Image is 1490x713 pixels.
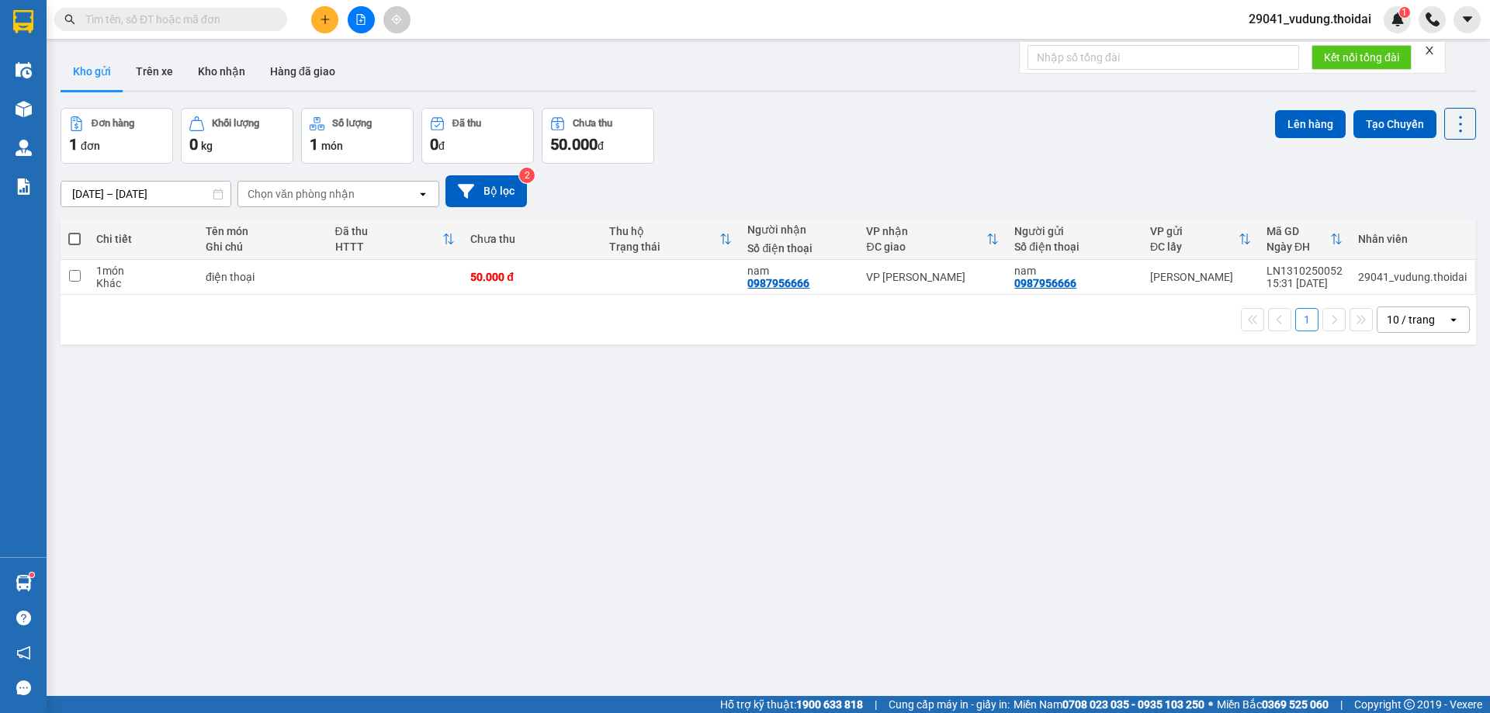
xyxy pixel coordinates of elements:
[747,242,851,254] div: Số điện thoại
[355,14,366,25] span: file-add
[519,168,535,183] sup: 2
[1295,308,1318,331] button: 1
[421,108,534,164] button: Đã thu0đ
[16,178,32,195] img: solution-icon
[85,11,269,28] input: Tìm tên, số ĐT hoặc mã đơn
[858,219,1007,260] th: Toggle SortBy
[248,186,355,202] div: Chọn văn phòng nhận
[747,265,851,277] div: nam
[321,140,343,152] span: món
[542,108,654,164] button: Chưa thu50.000đ
[1391,12,1405,26] img: icon-new-feature
[123,53,185,90] button: Trên xe
[201,140,213,152] span: kg
[1353,110,1436,138] button: Tạo Chuyến
[391,14,402,25] span: aim
[16,611,31,625] span: question-circle
[430,135,438,154] span: 0
[61,108,173,164] button: Đơn hàng1đơn
[1340,696,1343,713] span: |
[747,223,851,236] div: Người nhận
[1014,696,1204,713] span: Miền Nam
[1426,12,1440,26] img: phone-icon
[185,53,258,90] button: Kho nhận
[258,53,348,90] button: Hàng đã giao
[320,14,331,25] span: plus
[1266,241,1330,253] div: Ngày ĐH
[16,62,32,78] img: warehouse-icon
[866,225,986,237] div: VP nhận
[92,118,134,129] div: Đơn hàng
[1266,265,1343,277] div: LN1310250052
[1399,7,1410,18] sup: 1
[1014,265,1135,277] div: nam
[470,233,594,245] div: Chưa thu
[1014,225,1135,237] div: Người gửi
[383,6,411,33] button: aim
[335,225,443,237] div: Đã thu
[609,225,720,237] div: Thu hộ
[1236,9,1384,29] span: 29041_vudung.thoidai
[452,118,481,129] div: Đã thu
[1266,277,1343,289] div: 15:31 [DATE]
[1275,110,1346,138] button: Lên hàng
[875,696,877,713] span: |
[550,135,598,154] span: 50.000
[311,6,338,33] button: plus
[1062,698,1204,711] strong: 0708 023 035 - 0935 103 250
[1358,271,1467,283] div: 29041_vudung.thoidai
[445,175,527,207] button: Bộ lọc
[1424,45,1435,56] span: close
[327,219,463,260] th: Toggle SortBy
[212,118,259,129] div: Khối lượng
[1358,233,1467,245] div: Nhân viên
[1324,49,1399,66] span: Kết nối tổng đài
[206,241,319,253] div: Ghi chú
[206,225,319,237] div: Tên món
[720,696,863,713] span: Hỗ trợ kỹ thuật:
[747,277,809,289] div: 0987956666
[1150,241,1239,253] div: ĐC lấy
[348,6,375,33] button: file-add
[1266,225,1330,237] div: Mã GD
[438,140,445,152] span: đ
[1014,241,1135,253] div: Số điện thoại
[1312,45,1412,70] button: Kết nối tổng đài
[310,135,318,154] span: 1
[1402,7,1407,18] span: 1
[96,277,190,289] div: Khác
[796,698,863,711] strong: 1900 633 818
[206,271,319,283] div: điện thoại
[61,182,230,206] input: Select a date range.
[1208,701,1213,708] span: ⚪️
[16,646,31,660] span: notification
[1217,696,1329,713] span: Miền Bắc
[601,219,740,260] th: Toggle SortBy
[1262,698,1329,711] strong: 0369 525 060
[64,14,75,25] span: search
[573,118,612,129] div: Chưa thu
[1454,6,1481,33] button: caret-down
[470,271,594,283] div: 50.000 đ
[866,271,999,283] div: VP [PERSON_NAME]
[1259,219,1350,260] th: Toggle SortBy
[29,573,34,577] sup: 1
[1014,277,1076,289] div: 0987956666
[16,140,32,156] img: warehouse-icon
[335,241,443,253] div: HTTT
[13,10,33,33] img: logo-vxr
[1150,225,1239,237] div: VP gửi
[181,108,293,164] button: Khối lượng0kg
[1447,313,1460,326] svg: open
[889,696,1010,713] span: Cung cấp máy in - giấy in:
[96,233,190,245] div: Chi tiết
[301,108,414,164] button: Số lượng1món
[16,101,32,117] img: warehouse-icon
[189,135,198,154] span: 0
[866,241,986,253] div: ĐC giao
[1404,699,1415,710] span: copyright
[69,135,78,154] span: 1
[332,118,372,129] div: Số lượng
[598,140,604,152] span: đ
[1150,271,1251,283] div: [PERSON_NAME]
